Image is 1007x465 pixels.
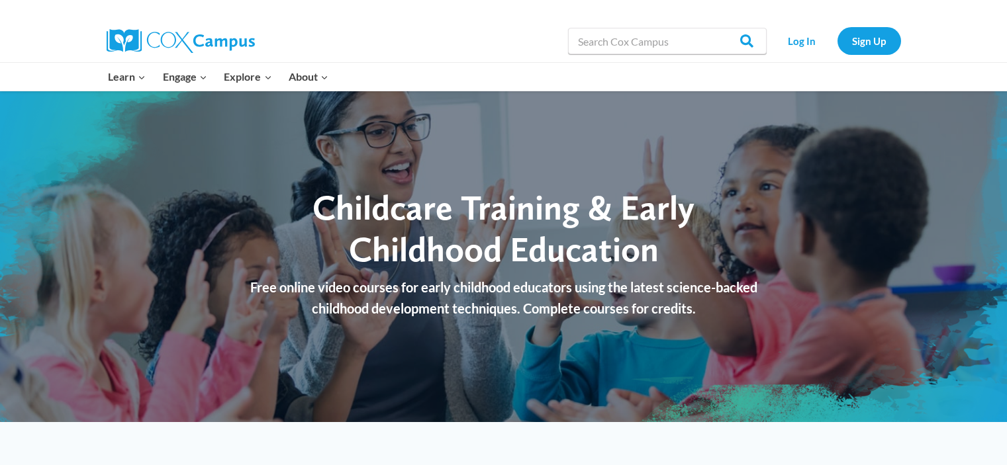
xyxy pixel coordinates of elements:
span: Learn [108,68,146,85]
img: Cox Campus [107,29,255,53]
span: About [289,68,328,85]
span: Engage [163,68,207,85]
a: Log In [773,27,831,54]
nav: Secondary Navigation [773,27,901,54]
input: Search Cox Campus [568,28,767,54]
nav: Primary Navigation [100,63,337,91]
a: Sign Up [838,27,901,54]
span: Childcare Training & Early Childhood Education [312,187,695,269]
p: Free online video courses for early childhood educators using the latest science-backed childhood... [236,276,772,319]
span: Explore [224,68,271,85]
